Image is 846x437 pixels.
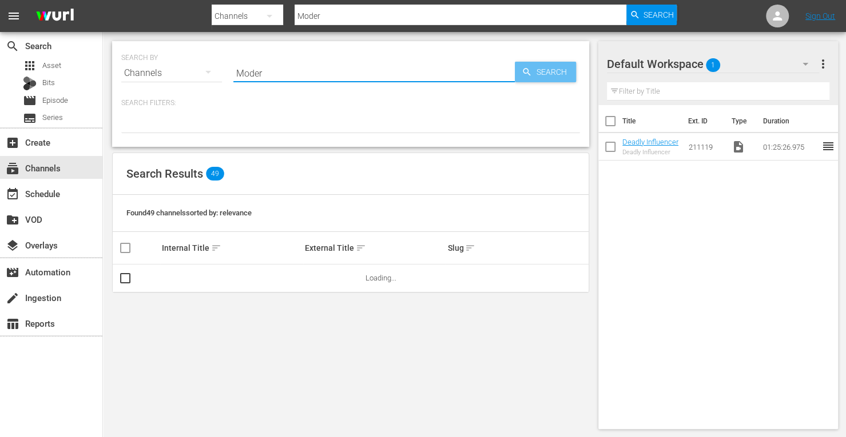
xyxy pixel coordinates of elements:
span: Episode [42,95,68,106]
span: Search Results [126,167,203,181]
th: Duration [756,105,824,137]
img: ans4CAIJ8jUAAAAAAAAAAAAAAAAAAAAAAAAgQb4GAAAAAAAAAAAAAAAAAAAAAAAAJMjXAAAAAAAAAAAAAAAAAAAAAAAAgAT5G... [27,3,82,30]
td: 211119 [684,133,726,161]
a: Sign Out [805,11,835,21]
span: Series [42,112,63,123]
span: Episode [23,94,37,107]
span: Automation [6,266,19,279]
span: more_vert [816,57,829,71]
span: Loading... [365,274,396,282]
div: Deadly Influencer [622,149,678,156]
span: 49 [206,167,224,181]
span: Search [644,5,674,25]
button: Search [515,62,576,82]
div: Bits [23,77,37,90]
div: External Title [305,241,444,255]
span: Create [6,136,19,150]
span: Reports [6,317,19,331]
span: Ingestion [6,291,19,305]
span: Video [731,140,745,154]
span: sort [356,243,366,253]
span: sort [211,243,221,253]
span: Asset [23,59,37,73]
div: Slug [447,241,587,255]
span: Channels [6,162,19,175]
span: Schedule [6,187,19,201]
th: Ext. ID [681,105,724,137]
span: menu [7,9,21,23]
div: Channels [121,57,222,89]
span: Asset [42,60,61,71]
button: more_vert [816,50,829,78]
span: Search [6,39,19,53]
span: Search [532,62,576,82]
span: VOD [6,213,19,227]
th: Type [724,105,756,137]
span: sort [465,243,475,253]
td: 01:25:26.975 [758,133,821,161]
a: Deadly Influencer [622,138,678,146]
span: reorder [821,139,835,153]
div: Internal Title [162,241,301,255]
button: Search [626,5,677,25]
span: Bits [42,77,55,89]
span: Overlays [6,239,19,252]
span: 1 [706,53,720,77]
th: Title [622,105,681,137]
div: Default Workspace [607,48,820,80]
span: Series [23,111,37,125]
span: Found 49 channels sorted by: relevance [126,209,252,217]
p: Search Filters: [121,98,580,108]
